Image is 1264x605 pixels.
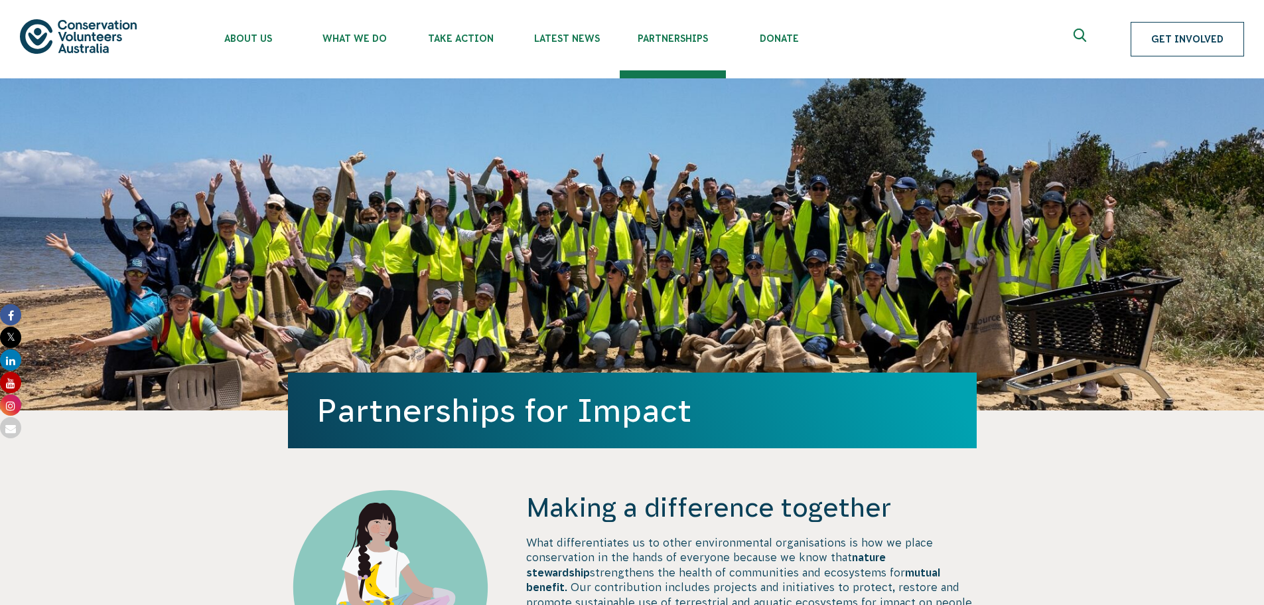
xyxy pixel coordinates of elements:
h4: Making a difference together [526,490,976,525]
span: What We Do [301,33,407,44]
span: Latest News [514,33,620,44]
span: About Us [195,33,301,44]
h1: Partnerships for Impact [317,392,948,428]
button: Expand search box Close search box [1066,23,1097,55]
strong: nature stewardship [526,551,886,578]
img: logo.svg [20,19,137,53]
span: Expand search box [1074,29,1090,50]
span: Donate [726,33,832,44]
span: Take Action [407,33,514,44]
a: Get Involved [1131,22,1244,56]
span: Partnerships [620,33,726,44]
